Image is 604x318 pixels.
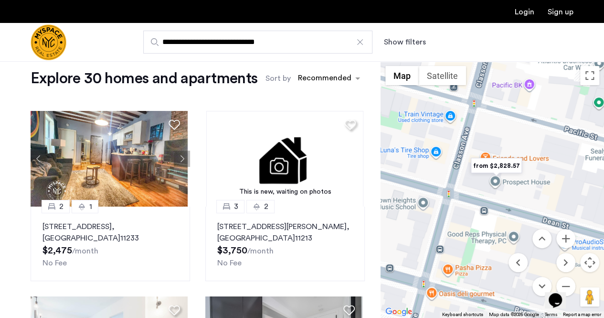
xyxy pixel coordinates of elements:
span: $3,750 [217,246,247,255]
a: 21[STREET_ADDRESS], [GEOGRAPHIC_DATA]11233No Fee [31,207,190,281]
sub: /month [72,247,98,255]
button: Move right [556,253,575,272]
span: 1 [89,201,92,212]
span: $2,475 [42,246,72,255]
button: Zoom in [556,229,575,248]
a: This is new, waiting on photos [206,111,363,207]
label: Sort by [265,73,291,84]
span: Map data ©2025 Google [489,312,539,317]
button: Show satellite imagery [419,66,466,85]
ng-select: sort-apartment [293,70,365,87]
a: Registration [548,8,573,16]
span: 3 [234,201,238,212]
span: No Fee [217,259,242,267]
span: 2 [59,201,64,212]
a: 32[STREET_ADDRESS][PERSON_NAME], [GEOGRAPHIC_DATA]11213No Fee [205,207,365,281]
span: No Fee [42,259,67,267]
button: Next apartment [174,151,190,167]
button: Move down [532,277,551,296]
a: Cazamio Logo [31,24,66,60]
input: Apartment Search [143,31,372,54]
button: Drag Pegman onto the map to open Street View [580,287,599,307]
img: 1.gif [206,111,363,207]
div: from $2,828.57 [467,155,526,176]
img: Google [383,306,414,318]
button: Show street map [385,66,419,85]
div: This is new, waiting on photos [211,187,359,197]
button: Show or hide filters [384,36,426,48]
button: Keyboard shortcuts [442,311,483,318]
button: Toggle fullscreen view [580,66,599,85]
button: Move up [532,229,551,248]
img: logo [31,24,66,60]
p: [STREET_ADDRESS] 11233 [42,221,178,244]
a: Login [515,8,534,16]
button: Previous apartment [31,151,47,167]
iframe: chat widget [545,280,575,308]
img: 1997_638660674255189691.jpeg [31,111,188,207]
sub: /month [247,247,274,255]
span: 2 [264,201,268,212]
p: [STREET_ADDRESS][PERSON_NAME] 11213 [217,221,353,244]
a: Terms [545,311,557,318]
h1: Explore 30 homes and apartments [31,69,257,88]
a: Report a map error [563,311,601,318]
button: Move left [509,253,528,272]
a: Open this area in Google Maps (opens a new window) [383,306,414,318]
button: Zoom out [556,277,575,296]
button: Map camera controls [580,253,599,272]
div: Recommended [297,72,351,86]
